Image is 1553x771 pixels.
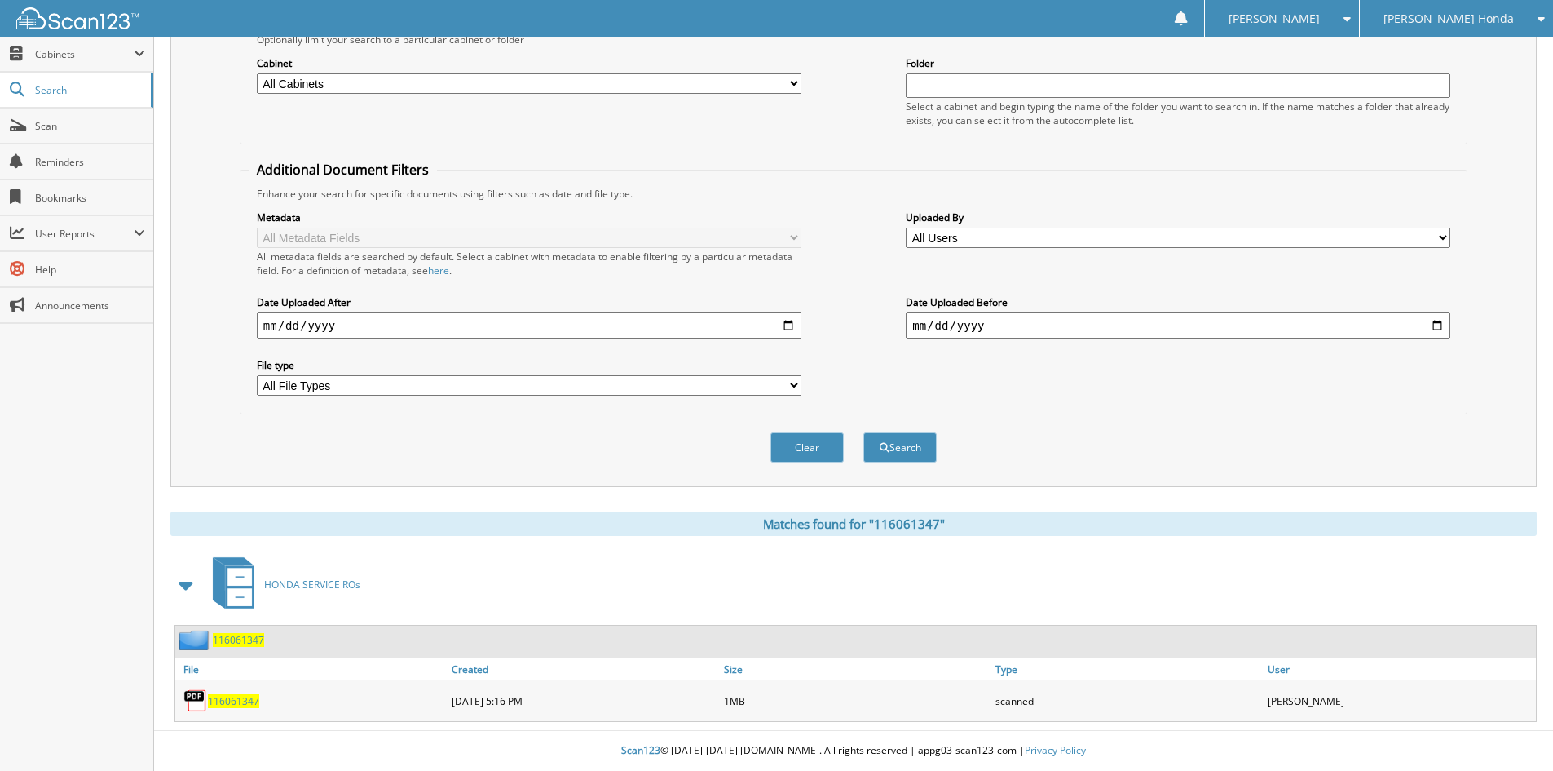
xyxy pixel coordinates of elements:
button: Search [863,432,937,463]
a: File [175,658,448,680]
label: Cabinet [257,56,801,70]
div: All metadata fields are searched by default. Select a cabinet with metadata to enable filtering b... [257,250,801,277]
span: Bookmarks [35,191,145,205]
span: Scan [35,119,145,133]
a: Size [720,658,992,680]
a: User [1264,658,1536,680]
label: Date Uploaded Before [906,295,1450,309]
div: © [DATE]-[DATE] [DOMAIN_NAME]. All rights reserved | appg03-scan123-com | [154,731,1553,771]
a: 116061347 [213,633,264,647]
a: 116061347 [208,694,259,708]
a: here [428,264,449,277]
iframe: Chat Widget [1471,693,1553,771]
span: [PERSON_NAME] [1229,14,1320,24]
label: File type [257,358,801,372]
div: Optionally limit your search to a particular cabinet or folder [249,33,1458,47]
span: Scan123 [621,743,660,757]
div: [PERSON_NAME] [1264,685,1536,717]
label: Metadata [257,210,801,224]
a: Privacy Policy [1025,743,1086,757]
label: Folder [906,56,1450,70]
div: [DATE] 5:16 PM [448,685,720,717]
span: Cabinets [35,47,134,61]
a: Created [448,658,720,680]
div: Enhance your search for specific documents using filters such as date and file type. [249,187,1458,201]
div: 1MB [720,685,992,717]
a: Type [991,658,1264,680]
img: PDF.png [183,689,208,713]
span: Search [35,83,143,97]
a: HONDA SERVICE ROs [203,552,360,617]
div: scanned [991,685,1264,717]
span: Announcements [35,299,145,312]
span: Help [35,263,145,277]
div: Select a cabinet and begin typing the name of the folder you want to search in. If the name match... [906,100,1450,127]
span: HONDA SERVICE ROs [264,578,360,592]
label: Uploaded By [906,210,1450,224]
label: Date Uploaded After [257,295,801,309]
div: Matches found for "116061347" [170,512,1537,536]
input: end [906,312,1450,339]
span: User Reports [35,227,134,241]
button: Clear [770,432,844,463]
span: Reminders [35,155,145,169]
img: scan123-logo-white.svg [16,7,139,29]
input: start [257,312,801,339]
legend: Additional Document Filters [249,161,437,179]
span: [PERSON_NAME] Honda [1383,14,1514,24]
img: folder2.png [179,630,213,650]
